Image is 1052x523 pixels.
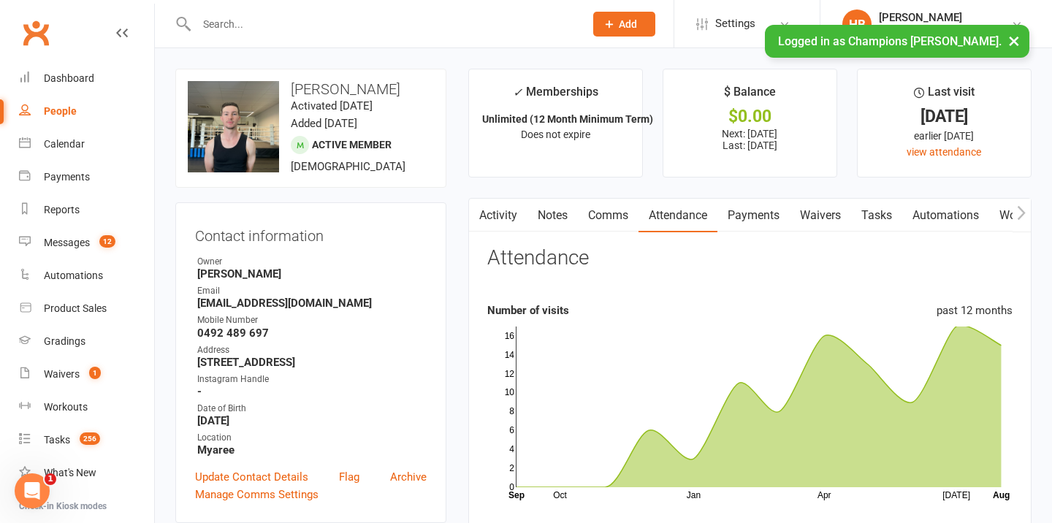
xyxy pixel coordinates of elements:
[871,109,1018,124] div: [DATE]
[19,161,154,194] a: Payments
[639,199,717,232] a: Attendance
[195,468,308,486] a: Update Contact Details
[879,11,1011,24] div: [PERSON_NAME]
[578,199,639,232] a: Comms
[1001,25,1027,56] button: ×
[197,414,427,427] strong: [DATE]
[197,402,427,416] div: Date of Birth
[89,367,101,379] span: 1
[676,109,823,124] div: $0.00
[19,292,154,325] a: Product Sales
[521,129,590,140] span: Does not expire
[19,128,154,161] a: Calendar
[44,401,88,413] div: Workouts
[871,128,1018,144] div: earlier [DATE]
[19,194,154,226] a: Reports
[44,302,107,314] div: Product Sales
[469,199,527,232] a: Activity
[902,199,989,232] a: Automations
[80,432,100,445] span: 256
[195,222,427,244] h3: Contact information
[879,24,1011,37] div: Champions [PERSON_NAME]
[842,9,872,39] div: HB
[197,343,427,357] div: Address
[44,72,94,84] div: Dashboard
[19,95,154,128] a: People
[19,259,154,292] a: Automations
[339,468,359,486] a: Flag
[197,284,427,298] div: Email
[937,302,1013,319] div: past 12 months
[188,81,434,97] h3: [PERSON_NAME]
[44,467,96,478] div: What's New
[18,15,54,51] a: Clubworx
[44,204,80,215] div: Reports
[291,160,405,173] span: [DEMOGRAPHIC_DATA]
[482,113,653,125] strong: Unlimited (12 Month Minimum Term)
[44,270,103,281] div: Automations
[45,473,56,485] span: 1
[851,199,902,232] a: Tasks
[790,199,851,232] a: Waivers
[907,146,981,158] a: view attendance
[197,327,427,340] strong: 0492 489 697
[19,62,154,95] a: Dashboard
[593,12,655,37] button: Add
[19,391,154,424] a: Workouts
[15,473,50,508] iframe: Intercom live chat
[44,171,90,183] div: Payments
[197,385,427,398] strong: -
[778,34,1002,48] span: Logged in as Champions [PERSON_NAME].
[390,468,427,486] a: Archive
[291,99,373,112] time: Activated [DATE]
[197,297,427,310] strong: [EMAIL_ADDRESS][DOMAIN_NAME]
[914,83,975,109] div: Last visit
[44,105,77,117] div: People
[44,368,80,380] div: Waivers
[487,304,569,317] strong: Number of visits
[197,255,427,269] div: Owner
[19,358,154,391] a: Waivers 1
[188,81,279,172] img: image1736982114.png
[19,424,154,457] a: Tasks 256
[19,226,154,259] a: Messages 12
[197,373,427,386] div: Instagram Handle
[619,18,637,30] span: Add
[44,335,85,347] div: Gradings
[197,443,427,457] strong: Myaree
[44,434,70,446] div: Tasks
[19,457,154,489] a: What's New
[44,237,90,248] div: Messages
[197,267,427,280] strong: [PERSON_NAME]
[715,7,755,40] span: Settings
[724,83,776,109] div: $ Balance
[487,247,589,270] h3: Attendance
[99,235,115,248] span: 12
[192,14,574,34] input: Search...
[291,117,357,130] time: Added [DATE]
[195,486,319,503] a: Manage Comms Settings
[717,199,790,232] a: Payments
[197,313,427,327] div: Mobile Number
[19,325,154,358] a: Gradings
[527,199,578,232] a: Notes
[513,83,598,110] div: Memberships
[513,85,522,99] i: ✓
[312,139,392,150] span: Active member
[44,138,85,150] div: Calendar
[676,128,823,151] p: Next: [DATE] Last: [DATE]
[197,431,427,445] div: Location
[197,356,427,369] strong: [STREET_ADDRESS]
